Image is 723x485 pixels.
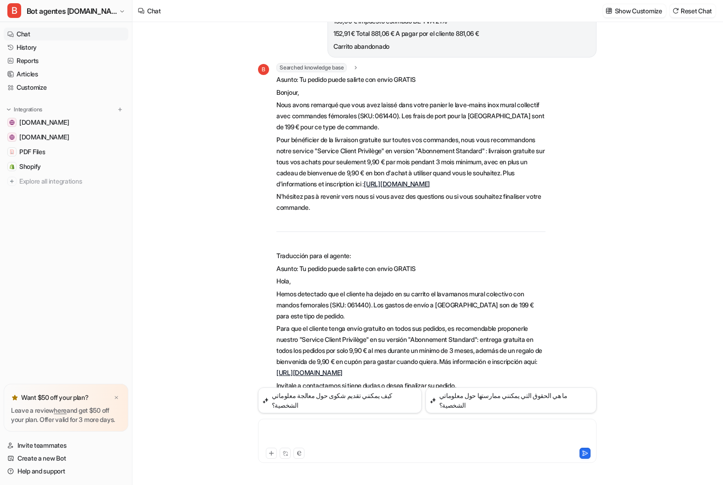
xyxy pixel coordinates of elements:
[276,74,545,85] p: Asunto: Tu pedido puede salirte con envío GRATIS
[7,3,21,18] span: B
[333,28,591,39] p: 152,91 € Total 881,06 € A pagar por el cliente 881,06 €
[117,106,123,113] img: menu_add.svg
[11,406,121,424] p: Leave a review and get $50 off your plan. Offer valid for 3 more days.
[4,81,128,94] a: Customize
[14,106,42,113] p: Integrations
[19,133,69,142] span: [DOMAIN_NAME]
[615,6,662,16] p: Show Customize
[4,175,128,188] a: Explore all integrations
[9,120,15,125] img: handwashbasin.com
[276,289,545,322] p: Hemos detectado que el cliente ha dejado en su carrito el lavamanos mural colectivo con mandos fe...
[672,7,679,14] img: reset
[276,276,545,287] p: Hola,
[4,145,128,158] a: PDF FilesPDF Files
[4,54,128,67] a: Reports
[258,64,269,75] span: B
[9,164,15,169] img: Shopify
[276,380,545,391] p: Invítale a contactarnos si tiene dudas o desea finalizar su pedido.
[54,406,67,414] a: here
[19,118,69,127] span: [DOMAIN_NAME]
[4,116,128,129] a: handwashbasin.com[DOMAIN_NAME]
[27,5,117,17] span: Bot agentes [DOMAIN_NAME]
[258,387,422,413] button: كيف يمكنني تقديم شكوى حول معالجة معلوماتي الشخصية؟
[9,134,15,140] img: www.lioninox.com
[276,63,347,72] span: Searched knowledge base
[9,149,15,155] img: PDF Files
[147,6,161,16] div: Chat
[7,177,17,186] img: explore all integrations
[670,4,716,17] button: Reset Chat
[276,250,545,261] p: Traducción para el agente:
[606,7,612,14] img: customize
[333,41,591,52] p: Carrito abandonado
[4,452,128,465] a: Create a new Bot
[276,87,545,98] p: Bonjour,
[19,147,45,156] span: PDF Files
[11,394,18,401] img: star
[4,465,128,478] a: Help and support
[276,191,545,213] p: N'hésitez pas à revenir vers nous si vous avez des questions ou si vous souhaitez finaliser votre...
[4,28,128,40] a: Chat
[425,387,597,413] button: ما هي الحقوق التي يمكنني ممارستها حول معلوماتي الشخصية؟
[4,68,128,81] a: Articles
[19,174,125,189] span: Explore all integrations
[4,439,128,452] a: Invite teammates
[364,180,430,188] a: [URL][DOMAIN_NAME]
[4,131,128,144] a: www.lioninox.com[DOMAIN_NAME]
[4,160,128,173] a: ShopifyShopify
[276,263,545,274] p: Asunto: Tu pedido puede salirte con envío GRATIS
[19,162,41,171] span: Shopify
[4,105,45,114] button: Integrations
[603,4,666,17] button: Show Customize
[21,393,89,402] p: Want $50 off your plan?
[276,134,545,190] p: Pour bénéficier de la livraison gratuite sur toutes vos commandes, nous vous recommandons notre s...
[114,395,119,401] img: x
[6,106,12,113] img: expand menu
[276,323,545,378] p: Para que el cliente tenga envío gratuito en todos sus pedidos, es recomendable proponerle nuestro...
[276,99,545,133] p: Nous avons remarqué que vous avez laissé dans votre panier le lave-mains inox mural collectif ave...
[276,369,343,376] a: [URL][DOMAIN_NAME]
[4,41,128,54] a: History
